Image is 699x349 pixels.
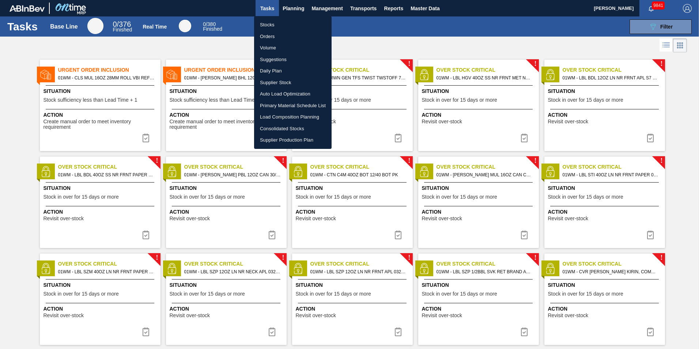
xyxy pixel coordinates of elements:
a: Supplier Stock [254,77,332,89]
a: Auto Load Optimization [254,88,332,100]
a: Supplier Production Plan [254,134,332,146]
a: Load Composition Planning [254,111,332,123]
a: Suggestions [254,54,332,65]
a: Primary Material Schedule List [254,100,332,112]
a: Stocks [254,19,332,31]
a: Daily Plan [254,65,332,77]
a: Consolidated Stocks [254,123,332,135]
a: Orders [254,31,332,42]
a: Volume [254,42,332,54]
